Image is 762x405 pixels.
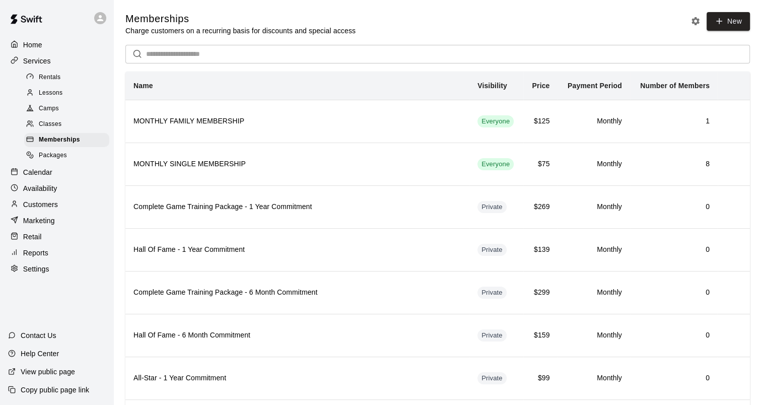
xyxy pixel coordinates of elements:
[24,117,109,131] div: Classes
[566,159,621,170] h6: Monthly
[477,115,514,127] div: This membership is visible to all customers
[8,261,105,277] a: Settings
[24,149,109,163] div: Packages
[39,119,61,129] span: Classes
[638,330,710,341] h6: 0
[531,244,550,255] h6: $139
[477,288,507,298] span: Private
[566,244,621,255] h6: Monthly
[8,181,105,196] a: Availability
[8,165,105,180] a: Calendar
[477,245,507,255] span: Private
[23,56,51,66] p: Services
[638,244,710,255] h6: 0
[477,374,507,383] span: Private
[477,117,514,126] span: Everyone
[640,82,710,90] b: Number of Members
[531,287,550,298] h6: $299
[477,372,507,384] div: This membership is hidden from the memberships page
[23,248,48,258] p: Reports
[133,82,153,90] b: Name
[477,329,507,342] div: This membership is hidden from the memberships page
[23,216,55,226] p: Marketing
[24,101,113,117] a: Camps
[531,373,550,384] h6: $99
[24,132,113,148] a: Memberships
[531,116,550,127] h6: $125
[24,133,109,147] div: Memberships
[566,201,621,213] h6: Monthly
[477,160,514,169] span: Everyone
[8,37,105,52] a: Home
[39,151,67,161] span: Packages
[8,245,105,260] a: Reports
[133,116,461,127] h6: MONTHLY FAMILY MEMBERSHIP
[477,244,507,256] div: This membership is hidden from the memberships page
[638,116,710,127] h6: 1
[39,104,59,114] span: Camps
[566,373,621,384] h6: Monthly
[23,264,49,274] p: Settings
[21,367,75,377] p: View public page
[39,135,80,145] span: Memberships
[638,287,710,298] h6: 0
[532,82,549,90] b: Price
[477,158,514,170] div: This membership is visible to all customers
[23,167,52,177] p: Calendar
[133,287,461,298] h6: Complete Game Training Package - 6 Month Commitment
[531,159,550,170] h6: $75
[24,86,109,100] div: Lessons
[531,201,550,213] h6: $269
[24,117,113,132] a: Classes
[707,12,750,31] a: New
[24,148,113,164] a: Packages
[133,159,461,170] h6: MONTHLY SINGLE MEMBERSHIP
[125,12,356,26] h5: Memberships
[638,201,710,213] h6: 0
[477,202,507,212] span: Private
[8,53,105,69] a: Services
[477,287,507,299] div: This membership is hidden from the memberships page
[21,330,56,341] p: Contact Us
[39,73,61,83] span: Rentals
[477,201,507,213] div: This membership is hidden from the memberships page
[638,373,710,384] h6: 0
[566,330,621,341] h6: Monthly
[477,331,507,341] span: Private
[23,232,42,242] p: Retail
[8,197,105,212] a: Customers
[23,199,58,210] p: Customers
[24,102,109,116] div: Camps
[531,330,550,341] h6: $159
[133,373,461,384] h6: All-Star - 1 Year Commitment
[133,330,461,341] h6: Hall Of Fame - 6 Month Commitment
[21,385,89,395] p: Copy public page link
[568,82,622,90] b: Payment Period
[638,159,710,170] h6: 8
[23,183,57,193] p: Availability
[8,229,105,244] a: Retail
[24,85,113,101] a: Lessons
[688,14,703,29] button: Memberships settings
[133,244,461,255] h6: Hall Of Fame - 1 Year Commitment
[23,40,42,50] p: Home
[133,201,461,213] h6: Complete Game Training Package - 1 Year Commitment
[21,349,59,359] p: Help Center
[24,71,109,85] div: Rentals
[566,287,621,298] h6: Monthly
[125,26,356,36] p: Charge customers on a recurring basis for discounts and special access
[39,88,63,98] span: Lessons
[566,116,621,127] h6: Monthly
[24,70,113,85] a: Rentals
[8,213,105,228] a: Marketing
[477,82,507,90] b: Visibility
